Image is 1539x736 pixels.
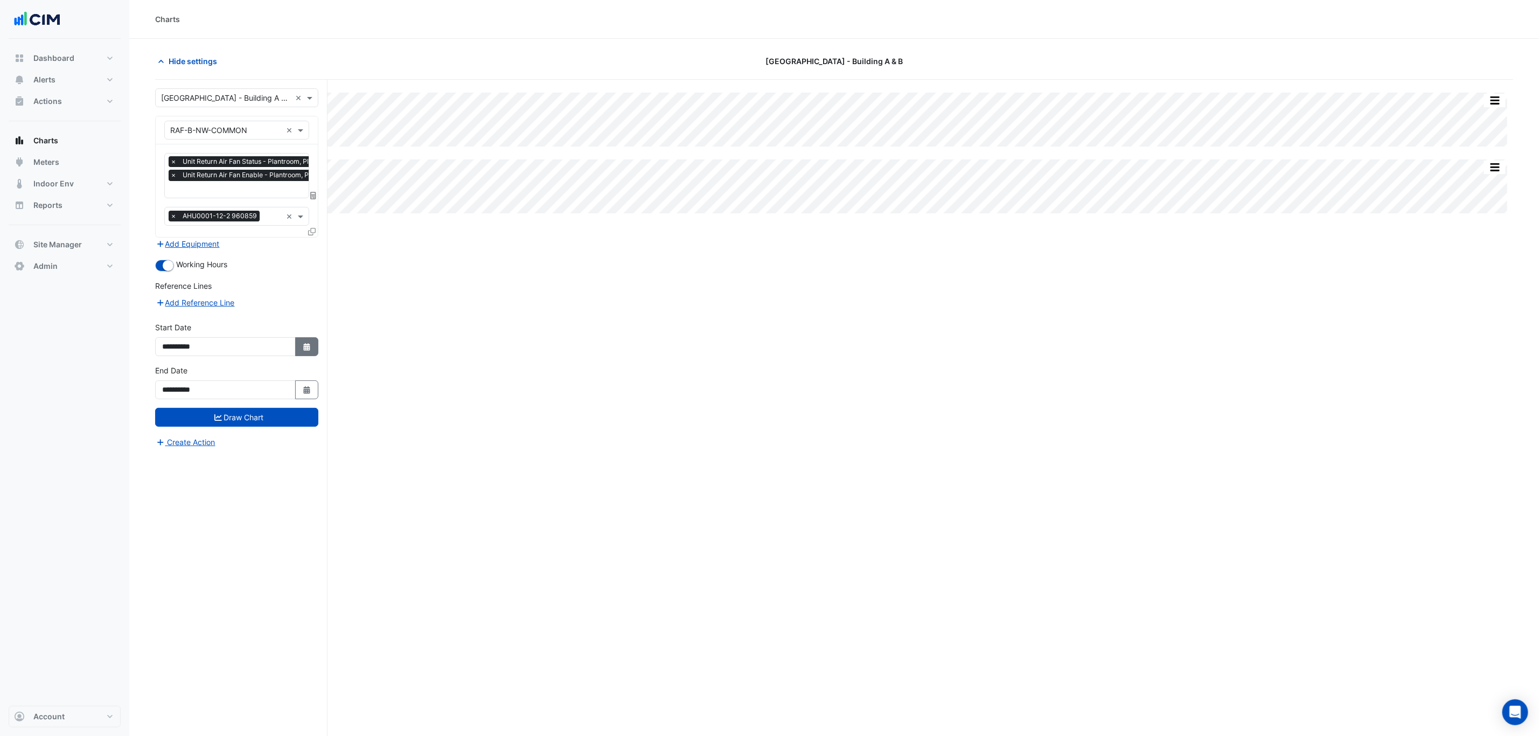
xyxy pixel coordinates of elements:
span: Clone Favourites and Tasks from this Equipment to other Equipment [308,227,316,236]
fa-icon: Select Date [302,385,312,394]
span: Admin [33,261,58,272]
span: Dashboard [33,53,74,64]
img: Company Logo [13,9,61,30]
span: Unit Return Air Fan Status - Plantroom, Plantroom [180,156,337,167]
button: Site Manager [9,234,121,255]
button: Charts [9,130,121,151]
button: Add Reference Line [155,296,235,309]
app-icon: Actions [14,96,25,107]
span: × [169,170,178,180]
button: Reports [9,195,121,216]
label: Reference Lines [155,280,212,291]
span: AHU0001-12-2 960859 [180,211,260,221]
span: Site Manager [33,239,82,250]
app-icon: Meters [14,157,25,168]
app-icon: Dashboard [14,53,25,64]
button: Alerts [9,69,121,91]
fa-icon: Select Date [302,342,312,351]
span: Clear [286,124,295,136]
span: Actions [33,96,62,107]
span: Unit Return Air Fan Enable - Plantroom, Plantroom [180,170,339,180]
label: Start Date [155,322,191,333]
button: Create Action [155,436,216,448]
button: More Options [1484,94,1506,107]
span: [GEOGRAPHIC_DATA] - Building A & B [765,55,903,67]
span: Charts [33,135,58,146]
app-icon: Admin [14,261,25,272]
button: More Options [1484,161,1506,174]
button: Draw Chart [155,408,318,427]
button: Add Equipment [155,238,220,250]
span: Hide settings [169,55,217,67]
button: Indoor Env [9,173,121,195]
span: Indoor Env [33,178,74,189]
span: Working Hours [176,260,227,269]
app-icon: Indoor Env [14,178,25,189]
app-icon: Charts [14,135,25,146]
button: Account [9,706,121,727]
span: × [169,211,178,221]
app-icon: Alerts [14,74,25,85]
span: Meters [33,157,59,168]
span: Choose Function [309,191,318,200]
app-icon: Reports [14,200,25,211]
button: Meters [9,151,121,173]
span: Clear [286,211,295,222]
span: × [169,156,178,167]
span: Account [33,711,65,722]
div: Open Intercom Messenger [1502,699,1528,725]
span: Alerts [33,74,55,85]
button: Dashboard [9,47,121,69]
button: Hide settings [155,52,224,71]
span: Reports [33,200,62,211]
label: End Date [155,365,187,376]
div: Charts [155,13,180,25]
button: Actions [9,91,121,112]
button: Admin [9,255,121,277]
span: Clear [295,92,304,103]
app-icon: Site Manager [14,239,25,250]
